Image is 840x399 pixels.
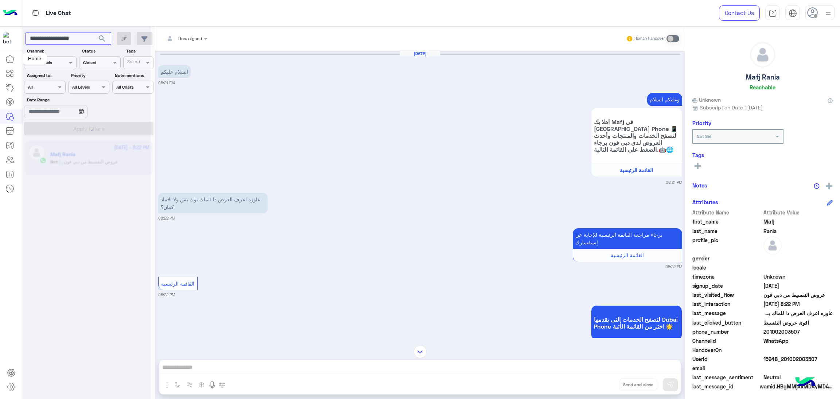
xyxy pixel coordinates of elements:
span: gender [692,255,762,262]
img: profile [824,9,833,18]
button: Send and close [619,379,657,391]
span: Mafj [763,218,833,225]
div: Home [23,53,47,65]
p: Live Chat [46,8,71,18]
div: Select [126,58,140,67]
span: last_visited_flow [692,291,762,299]
h6: [DATE] [400,51,440,56]
img: tab [31,8,40,18]
h6: Attributes [692,199,718,205]
span: first_name [692,218,762,225]
h6: Reachable [750,84,775,90]
span: لتصفح الخدمات التى يقدمها Dubai Phone اختر من القائمة الأتية 🌟 [594,316,679,330]
span: null [763,346,833,354]
img: tab [769,9,777,18]
span: 2025-09-11T17:21:36.852Z [763,282,833,290]
span: القائمة الرئيسية [161,280,194,287]
small: 08:22 PM [158,292,175,298]
span: Rania [763,227,833,235]
img: 1403182699927242 [3,32,16,45]
span: Unknown [763,273,833,280]
span: null [763,255,833,262]
span: Attribute Name [692,209,762,216]
span: 0 [763,373,833,381]
small: 08:21 PM [666,179,682,185]
span: last_message [692,309,762,317]
img: hulul-logo.png [793,370,818,395]
p: 11/9/2025, 8:21 PM [647,93,682,106]
img: defaultAdmin.png [763,236,782,255]
span: عروض التقسيط من دبي فون [763,291,833,299]
span: Unassigned [178,36,202,41]
span: last_message_sentiment [692,373,762,381]
h5: Mafj Rania [746,73,780,81]
a: tab [765,5,780,21]
small: 08:22 PM [158,215,175,221]
span: ChannelId [692,337,762,345]
h6: Priority [692,120,711,126]
span: القائمة الرئيسية [620,167,653,173]
span: last_name [692,227,762,235]
p: 11/9/2025, 8:22 PM [573,228,682,249]
span: locale [692,264,762,271]
img: scroll [414,345,427,358]
span: Subscription Date : [DATE] [700,104,763,111]
span: Unknown [692,96,721,104]
h6: Tags [692,152,833,158]
span: signup_date [692,282,762,290]
span: last_interaction [692,300,762,308]
span: Attribute Value [763,209,833,216]
span: 201002003507 [763,328,833,336]
span: اهلا بك Mafj فى [GEOGRAPHIC_DATA] Phone 📱 لتصفح الخدمات والمنتجات وأحدث العروض لدى دبى فون برجاء ... [594,118,679,153]
span: phone_number [692,328,762,336]
span: القائمة الرئيسية [611,252,644,258]
span: last_message_id [692,383,758,390]
span: email [692,364,762,372]
div: loading... [80,124,93,137]
p: 11/9/2025, 8:22 PM [158,193,268,213]
p: 11/9/2025, 8:21 PM [158,65,191,78]
small: 08:21 PM [158,80,175,86]
h6: Notes [692,182,707,189]
img: tab [789,9,797,18]
span: اقوى عروض التقسيط [763,319,833,326]
span: profile_pic [692,236,762,253]
span: UserId [692,355,762,363]
small: Human Handover [634,36,665,42]
small: 08:22 PM [665,264,682,270]
span: null [763,364,833,372]
span: timezone [692,273,762,280]
img: defaultAdmin.png [750,42,775,67]
span: 2 [763,337,833,345]
a: Contact Us [719,5,760,21]
span: null [763,264,833,271]
b: Not Set [697,133,712,139]
span: wamid.HBgMMjAxMDAyMDAzNTA3FQIAEhgUM0EzQzcyRjIxQUU1Nzc1OERBOTMA [760,383,833,390]
span: HandoverOn [692,346,762,354]
span: last_clicked_button [692,319,762,326]
span: 2025-09-11T17:22:58.955Z [763,300,833,308]
img: notes [814,183,820,189]
img: Logo [3,5,17,21]
img: add [826,183,832,189]
span: 15948_201002003507 [763,355,833,363]
span: عاوزه اعرف العرض دا للماك بوك بس ولا الايباد كمان؟ [763,309,833,317]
